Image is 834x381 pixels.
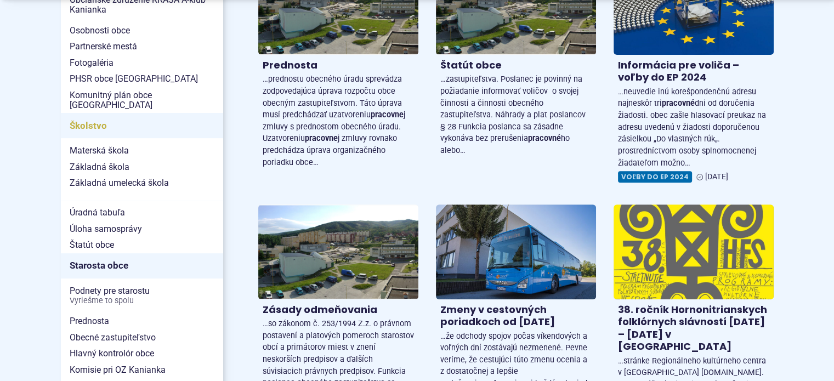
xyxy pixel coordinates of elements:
a: Osobnosti obce [61,22,223,39]
h4: Zmeny v cestovných poriadkoch od [DATE] [440,304,592,328]
span: Vyriešme to spolu [70,297,214,305]
h4: 38. ročník Hornonitrianskych folklórnych slávností [DATE] – [DATE] v [GEOGRAPHIC_DATA] [618,304,769,353]
span: Starosta obce [70,257,214,274]
span: Úloha samosprávy [70,221,214,237]
span: PHSR obce [GEOGRAPHIC_DATA] [70,71,214,87]
span: Hlavný kontrolór obce [70,345,214,362]
a: Obecné zastupiteľstvo [61,329,223,346]
span: Prednosta [70,313,214,329]
a: PHSR obce [GEOGRAPHIC_DATA] [61,71,223,87]
span: Základná škola [70,159,214,175]
span: Štatút obce [70,237,214,253]
a: Komisie pri OZ Kanianka [61,362,223,378]
strong: pracovne [371,110,404,120]
span: Komunitný plán obce [GEOGRAPHIC_DATA] [70,87,214,113]
span: Fotogaléria [70,55,214,71]
h4: Zásady odmeňovania [263,304,414,316]
span: Podnety pre starostu [70,283,214,309]
a: Základná škola [61,159,223,175]
span: Osobnosti obce [70,22,214,39]
h4: Prednosta [263,59,414,72]
a: Starosta obce [61,253,223,278]
h4: Štatút obce [440,59,592,72]
a: Úradná tabuľa [61,204,223,221]
a: Materská škola [61,143,223,159]
a: Fotogaléria [61,55,223,71]
strong: pracovné [528,134,561,143]
span: Voľby do EP 2024 [618,171,692,183]
span: Materská škola [70,143,214,159]
span: Školstvo [70,117,214,134]
a: Školstvo [61,113,223,138]
span: Partnerské mestá [70,38,214,55]
strong: pracovné [662,99,695,108]
span: [DATE] [705,172,728,181]
span: …prednostu obecného úradu sprevádza zodpovedajúca úprava rozpočtu obce obecným zastupiteľstvom. T... [263,75,405,167]
span: …neuvedie inú korešpondenčnú adresu najneskôr tri dni od doručenia žiadosti. obec zašle hlasovací... [618,87,766,168]
strong: pracovne [305,134,338,143]
a: Partnerské mestá [61,38,223,55]
span: …zastupiteľstva. Poslanec je povinný na požiadanie informovať voličov o svojej činnosti a činnost... [440,75,586,155]
a: Hlavný kontrolór obce [61,345,223,362]
a: Komunitný plán obce [GEOGRAPHIC_DATA] [61,87,223,113]
a: Úloha samosprávy [61,221,223,237]
a: Základná umelecká škola [61,175,223,191]
span: Úradná tabuľa [70,204,214,221]
a: Podnety pre starostuVyriešme to spolu [61,283,223,309]
a: Prednosta [61,313,223,329]
span: Obecné zastupiteľstvo [70,329,214,346]
span: Základná umelecká škola [70,175,214,191]
a: Štatút obce [61,237,223,253]
span: Komisie pri OZ Kanianka [70,362,214,378]
h4: Informácia pre voliča – voľby do EP 2024 [618,59,769,84]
